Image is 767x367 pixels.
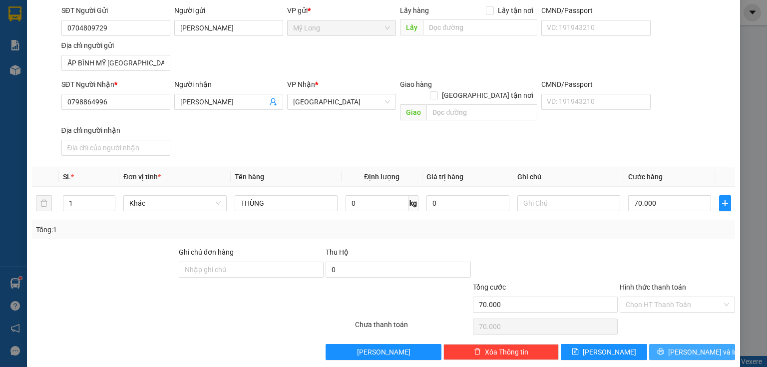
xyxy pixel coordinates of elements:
[423,19,537,35] input: Dọc đường
[443,344,559,360] button: deleteXóa Thông tin
[63,173,71,181] span: SL
[657,348,664,356] span: printer
[61,5,170,16] div: SĐT Người Gửi
[572,348,579,356] span: save
[174,5,283,16] div: Người gửi
[293,20,390,35] span: Mỹ Long
[117,43,218,57] div: 0932383977
[473,283,506,291] span: Tổng cước
[364,173,399,181] span: Định lượng
[117,8,141,19] span: Nhận:
[620,283,686,291] label: Hình thức thanh toán
[61,40,170,51] div: Địa chỉ người gửi
[61,79,170,90] div: SĐT Người Nhận
[326,344,441,360] button: [PERSON_NAME]
[400,104,426,120] span: Giao
[129,196,220,211] span: Khác
[36,195,52,211] button: delete
[720,199,731,207] span: plus
[293,94,390,109] span: Sài Gòn
[8,9,24,20] span: Gửi:
[36,224,297,235] div: Tổng: 1
[719,195,731,211] button: plus
[179,248,234,256] label: Ghi chú đơn hàng
[287,5,396,16] div: VP gửi
[485,347,528,358] span: Xóa Thông tin
[117,31,218,43] div: ANH NGHĨA
[357,347,410,358] span: [PERSON_NAME]
[561,344,647,360] button: save[PERSON_NAME]
[174,79,283,90] div: Người nhận
[8,8,110,20] div: Mỹ Long
[61,125,170,136] div: Địa chỉ người nhận
[541,79,650,90] div: CMND/Passport
[179,262,324,278] input: Ghi chú đơn hàng
[649,344,736,360] button: printer[PERSON_NAME] và In
[517,195,620,211] input: Ghi Chú
[8,32,110,46] div: 0907536621
[61,55,170,71] input: Địa chỉ của người gửi
[494,5,537,16] span: Lấy tận nơi
[123,173,161,181] span: Đơn vị tính
[668,347,738,358] span: [PERSON_NAME] và In
[426,104,537,120] input: Dọc đường
[8,46,110,70] div: ẤP HƯNG LỢI [GEOGRAPHIC_DATA]
[354,319,471,337] div: Chưa thanh toán
[474,348,481,356] span: delete
[408,195,418,211] span: kg
[287,80,315,88] span: VP Nhận
[235,195,338,211] input: VD: Bàn, Ghế
[400,19,423,35] span: Lấy
[400,6,429,14] span: Lấy hàng
[426,195,509,211] input: 0
[513,167,624,187] th: Ghi chú
[628,173,663,181] span: Cước hàng
[117,8,218,31] div: [GEOGRAPHIC_DATA]
[400,80,432,88] span: Giao hàng
[269,98,277,106] span: user-add
[583,347,636,358] span: [PERSON_NAME]
[8,20,110,32] div: [PERSON_NAME]
[61,140,170,156] input: Địa chỉ của người nhận
[541,5,650,16] div: CMND/Passport
[438,90,537,101] span: [GEOGRAPHIC_DATA] tận nơi
[235,173,264,181] span: Tên hàng
[426,173,463,181] span: Giá trị hàng
[326,248,349,256] span: Thu Hộ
